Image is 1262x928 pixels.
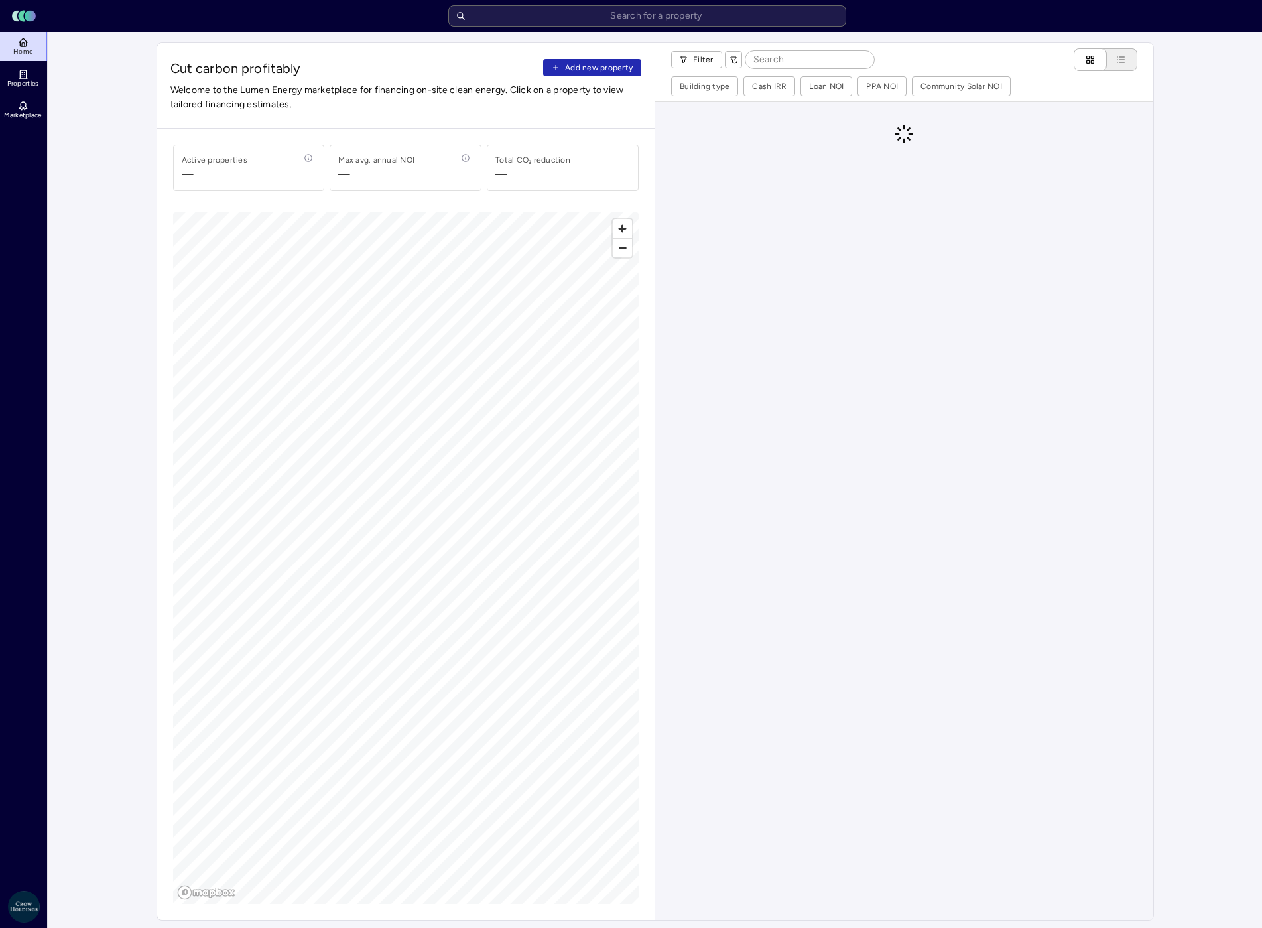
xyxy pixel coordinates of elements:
button: Zoom in [613,219,632,238]
input: Search [745,51,874,68]
div: Community Solar NOI [920,80,1002,93]
div: Building type [680,80,729,93]
button: Building type [672,77,737,96]
div: Cash IRR [752,80,787,93]
button: Cash IRR [744,77,794,96]
button: Community Solar NOI [913,77,1010,96]
div: Loan NOI [809,80,844,93]
span: Filter [693,53,714,66]
div: PPA NOI [866,80,898,93]
button: Filter [671,51,722,68]
button: PPA NOI [858,77,906,96]
span: Properties [7,80,39,88]
span: Zoom out [613,239,632,257]
div: Max avg. annual NOI [338,153,414,166]
span: Welcome to the Lumen Energy marketplace for financing on-site clean energy. Click on a property t... [170,83,642,112]
button: List view [1094,48,1137,71]
span: — [182,166,247,182]
span: — [338,166,414,182]
span: Home [13,48,32,56]
span: Marketplace [4,111,41,119]
img: Crow Holdings [8,891,40,923]
a: Mapbox logo [177,885,235,900]
div: Total CO₂ reduction [495,153,570,166]
canvas: Map [173,212,639,904]
div: — [495,166,507,182]
input: Search for a property [448,5,846,27]
button: Zoom out [613,238,632,257]
button: Loan NOI [801,77,852,96]
button: Add new property [543,59,641,76]
span: Cut carbon profitably [170,59,538,78]
div: Active properties [182,153,247,166]
span: Add new property [565,61,633,74]
button: Cards view [1074,48,1107,71]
